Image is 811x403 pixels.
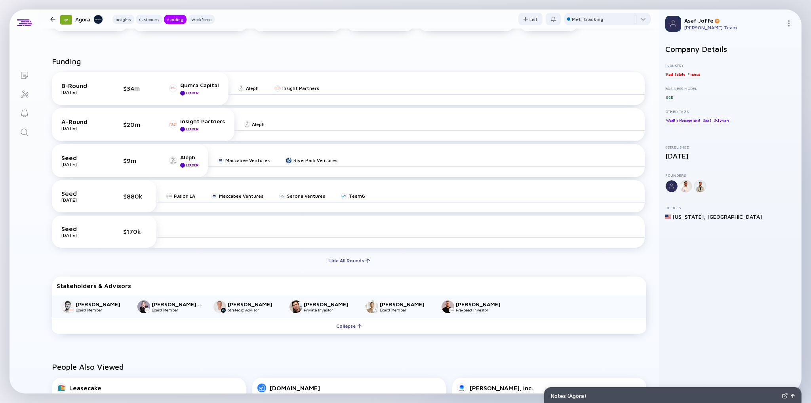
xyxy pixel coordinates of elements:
[665,214,671,220] img: United States Flag
[380,308,432,312] div: Board Member
[60,15,72,25] div: 81
[665,152,795,160] div: [DATE]
[349,193,365,199] div: Team8
[456,301,508,308] div: [PERSON_NAME]
[380,301,432,308] div: [PERSON_NAME]
[341,193,365,199] a: Team8
[10,122,39,141] a: Search
[164,15,187,23] div: Funding
[665,173,795,178] div: Founders
[665,16,681,32] img: Profile Picture
[791,394,795,398] img: Open Notes
[123,228,147,235] div: $170k
[169,154,198,168] a: AlephLeader
[180,82,219,88] div: Qumra Capital
[180,154,198,160] div: Aleph
[228,308,280,312] div: Strategic Advisor
[166,193,195,199] a: Fusion LA
[470,384,533,392] div: [PERSON_NAME], inc.
[169,82,219,95] a: Qumra CapitalLeader
[304,308,356,312] div: Private Investor
[137,300,150,313] img: Sivan Shamri Dahan picture
[61,125,101,131] div: [DATE]
[713,116,730,124] div: Software
[152,301,204,308] div: [PERSON_NAME] [PERSON_NAME]
[702,116,712,124] div: SaaS
[665,86,795,91] div: Business Model
[112,15,134,24] button: Insights
[123,85,147,92] div: $34m
[672,213,706,220] div: [US_STATE] ,
[270,384,320,392] div: [DOMAIN_NAME]
[69,384,101,392] div: Leasecake
[252,121,265,127] div: Aleph
[10,65,39,84] a: Lists
[572,16,603,22] div: Met, tracking
[665,44,795,53] h2: Company Details
[61,300,74,313] img: Connor Guess picture
[61,154,101,161] div: Seed
[324,254,375,267] div: Hide All Rounds
[123,121,147,128] div: $20m
[61,197,101,203] div: [DATE]
[61,190,101,197] div: Seed
[164,15,187,24] button: Funding
[61,89,101,95] div: [DATE]
[304,301,356,308] div: [PERSON_NAME]
[61,225,101,232] div: Seed
[52,57,81,66] h2: Funding
[186,91,198,95] div: Leader
[188,15,215,24] button: Workforce
[287,193,325,199] div: Sarona Ventures
[665,205,795,210] div: Offices
[238,85,259,91] a: Aleph
[225,157,270,163] div: Maccabee Ventures
[52,362,646,371] h2: People Also Viewed
[123,157,147,164] div: $9m
[665,109,795,114] div: Other Tags
[665,116,701,124] div: Wealth Management
[282,85,319,91] div: Insight Partners
[665,70,686,78] div: Real Estate
[665,145,795,149] div: Established
[213,300,226,313] img: Ely Razin picture
[61,82,101,89] div: B-Round
[152,308,204,312] div: Board Member
[76,301,128,308] div: [PERSON_NAME]
[228,301,280,308] div: [PERSON_NAME]
[61,118,101,125] div: A-Round
[186,127,198,131] div: Leader
[180,118,225,124] div: Insight Partners
[687,70,701,78] div: Finance
[169,118,225,132] a: Insight PartnersLeader
[665,63,795,68] div: Industry
[684,25,782,31] div: [PERSON_NAME] Team
[707,213,762,220] div: [GEOGRAPHIC_DATA]
[219,193,263,199] div: Maccabee Ventures
[684,17,782,24] div: Asaf Joffe
[186,163,198,167] div: Leader
[442,300,454,313] img: Guy Katsovich picture
[10,103,39,122] a: Reminders
[217,157,270,163] a: Maccabee Ventures
[782,393,788,399] img: Expand Notes
[174,193,195,199] div: Fusion LA
[786,20,792,27] img: Menu
[366,300,378,313] img: Tomer Diari picture
[274,85,319,91] a: Insight Partners
[289,300,302,313] img: Leon Vaidman picture
[244,121,265,127] a: Aleph
[246,85,259,91] div: Aleph
[76,308,128,312] div: Board Member
[286,157,337,163] a: RiverPark Ventures
[136,15,162,23] div: Customers
[123,193,147,200] div: $880k
[10,84,39,103] a: Investor Map
[518,13,543,25] button: List
[456,308,508,312] div: Pre-Seed Investor
[293,157,337,163] div: RiverPark Ventures
[211,193,263,199] a: Maccabee Ventures
[136,15,162,24] button: Customers
[61,232,101,238] div: [DATE]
